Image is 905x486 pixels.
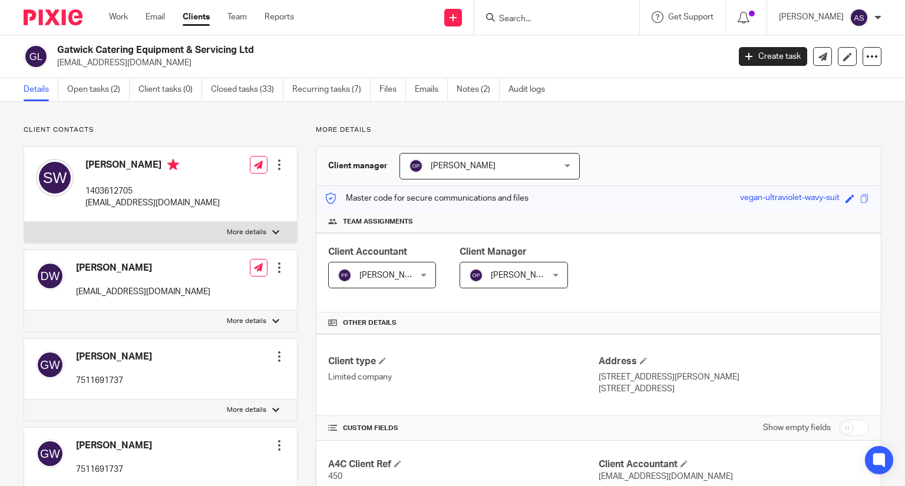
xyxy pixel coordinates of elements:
h2: Gatwick Catering Equipment & Servicing Ltd [57,44,589,56]
span: Get Support [668,13,714,21]
p: [PERSON_NAME] [779,11,844,23]
img: svg%3E [36,351,64,379]
i: Primary [167,159,179,171]
h4: Client type [328,355,599,368]
a: Files [379,78,406,101]
a: Emails [415,78,448,101]
h4: A4C Client Ref [328,458,599,471]
h4: [PERSON_NAME] [76,440,152,452]
p: [EMAIL_ADDRESS][DOMAIN_NAME] [76,286,210,298]
h4: [PERSON_NAME] [76,262,210,274]
a: Audit logs [508,78,554,101]
a: Work [109,11,128,23]
a: Create task [739,47,807,66]
p: More details [227,317,266,326]
a: Clients [183,11,210,23]
a: Team [227,11,247,23]
p: Client contacts [24,125,298,135]
span: Client Accountant [328,247,407,257]
a: Closed tasks (33) [211,78,283,101]
img: svg%3E [36,262,64,290]
a: Client tasks (0) [138,78,202,101]
p: [STREET_ADDRESS] [599,383,869,395]
p: Master code for secure communications and files [325,192,529,204]
img: svg%3E [36,440,64,468]
span: [PERSON_NAME] [491,271,556,279]
p: 7511691737 [76,375,152,387]
img: svg%3E [36,159,74,197]
a: Details [24,78,58,101]
p: 7511691737 [76,464,152,475]
h4: Address [599,355,869,368]
p: More details [316,125,881,135]
p: More details [227,405,266,415]
h4: [PERSON_NAME] [85,159,220,174]
span: Other details [343,318,397,328]
input: Search [498,14,604,25]
h4: [PERSON_NAME] [76,351,152,363]
p: [EMAIL_ADDRESS][DOMAIN_NAME] [85,197,220,209]
p: [EMAIL_ADDRESS][DOMAIN_NAME] [57,57,721,69]
div: vegan-ultraviolet-wavy-suit [740,192,840,205]
span: [EMAIL_ADDRESS][DOMAIN_NAME] [599,472,733,481]
p: 1403612705 [85,185,220,197]
p: Limited company [328,371,599,383]
h3: Client manager [328,160,388,172]
label: Show empty fields [763,422,831,434]
span: [PERSON_NAME] [431,162,496,170]
span: 450 [328,472,342,481]
img: svg%3E [850,8,868,27]
a: Reports [265,11,294,23]
img: svg%3E [338,268,352,282]
span: Team assignments [343,217,413,227]
p: [STREET_ADDRESS][PERSON_NAME] [599,371,869,383]
img: Pixie [24,9,82,25]
h4: Client Accountant [599,458,869,471]
img: svg%3E [24,44,48,69]
span: Client Manager [460,247,527,257]
a: Email [146,11,165,23]
a: Open tasks (2) [67,78,130,101]
span: [PERSON_NAME] [359,271,424,279]
a: Recurring tasks (7) [292,78,371,101]
img: svg%3E [409,159,423,173]
a: Notes (2) [457,78,500,101]
img: svg%3E [469,268,483,282]
p: More details [227,228,266,237]
h4: CUSTOM FIELDS [328,424,599,433]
